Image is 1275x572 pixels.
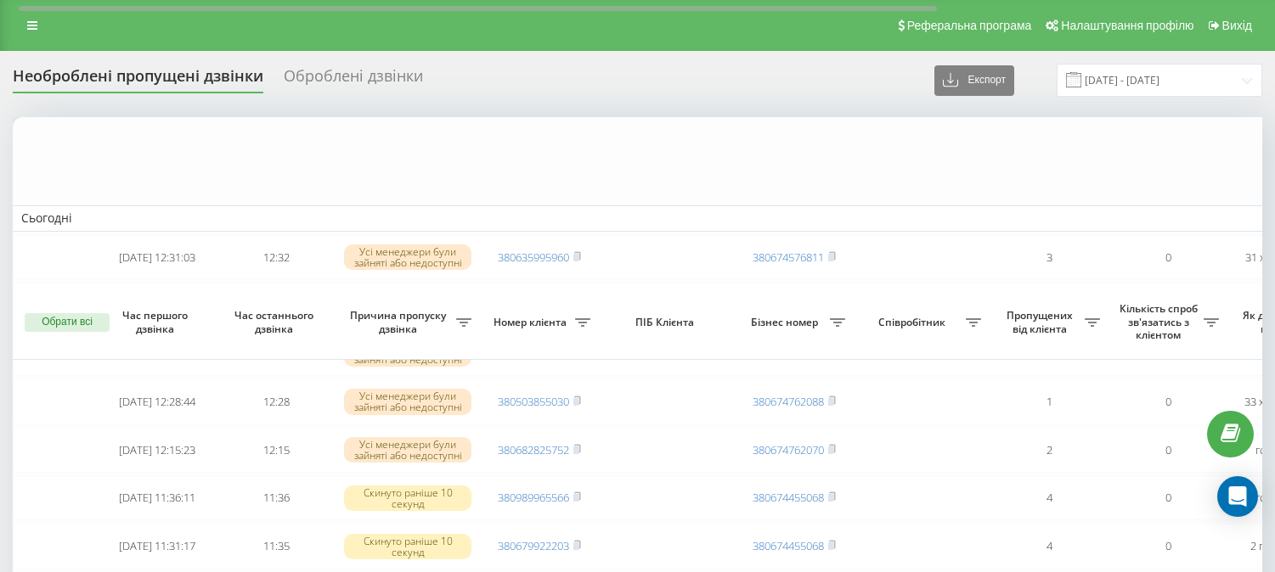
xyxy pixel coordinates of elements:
td: [DATE] 11:31:17 [98,524,217,569]
span: Налаштування профілю [1061,19,1193,32]
td: 0 [1109,428,1227,473]
td: [DATE] 12:28:44 [98,379,217,424]
span: Час останнього дзвінка [230,309,322,335]
span: Вихід [1222,19,1252,32]
td: 0 [1109,524,1227,569]
button: Обрати всі [25,313,110,332]
a: 380674455068 [753,490,824,505]
td: 12:15 [217,428,336,473]
div: Усі менеджери були зайняті або недоступні [344,389,471,414]
span: Бізнес номер [743,316,830,329]
a: 380503855030 [498,394,569,409]
div: Скинуто раніше 10 секунд [344,485,471,511]
a: 380674762088 [753,394,824,409]
td: 0 [1109,379,1227,424]
td: 2 [990,428,1109,473]
div: Оброблені дзвінки [284,67,423,93]
td: 12:28 [217,379,336,424]
span: Співробітник [862,316,966,329]
td: 4 [990,524,1109,569]
a: 380682825752 [498,442,569,457]
td: 12:32 [217,235,336,280]
td: 11:36 [217,476,336,521]
td: 0 [1109,283,1227,328]
span: Пропущених від клієнта [998,309,1085,335]
div: Усі менеджери були зайняті або недоступні [344,437,471,463]
td: 12:30 [217,283,336,328]
td: 3 [990,235,1109,280]
td: 0 [1109,476,1227,521]
a: 380674455068 [753,538,824,553]
td: 4 [990,476,1109,521]
span: ПІБ Клієнта [613,316,720,329]
a: 380679922203 [498,538,569,553]
span: Причина пропуску дзвінка [344,309,456,335]
div: Скинуто раніше 10 секунд [344,534,471,559]
span: Номер клієнта [488,316,575,329]
div: Необроблені пропущені дзвінки [13,67,263,93]
td: [DATE] 12:30:37 [98,283,217,328]
span: Кількість спроб зв'язатись з клієнтом [1117,302,1204,342]
a: 380635995960 [498,250,569,265]
td: 1 [990,379,1109,424]
div: Open Intercom Messenger [1217,476,1258,517]
td: [DATE] 12:15:23 [98,428,217,473]
a: 380674762070 [753,442,824,457]
a: 380989965566 [498,490,569,505]
td: [DATE] 11:36:11 [98,476,217,521]
td: 0 [1109,235,1227,280]
td: 2 [990,283,1109,328]
a: 380674576811 [753,250,824,265]
span: Реферальна програма [907,19,1032,32]
span: Час першого дзвінка [111,309,203,335]
td: 11:35 [217,524,336,569]
div: Усі менеджери були зайняті або недоступні [344,244,471,270]
td: [DATE] 12:31:03 [98,235,217,280]
button: Експорт [934,65,1014,96]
